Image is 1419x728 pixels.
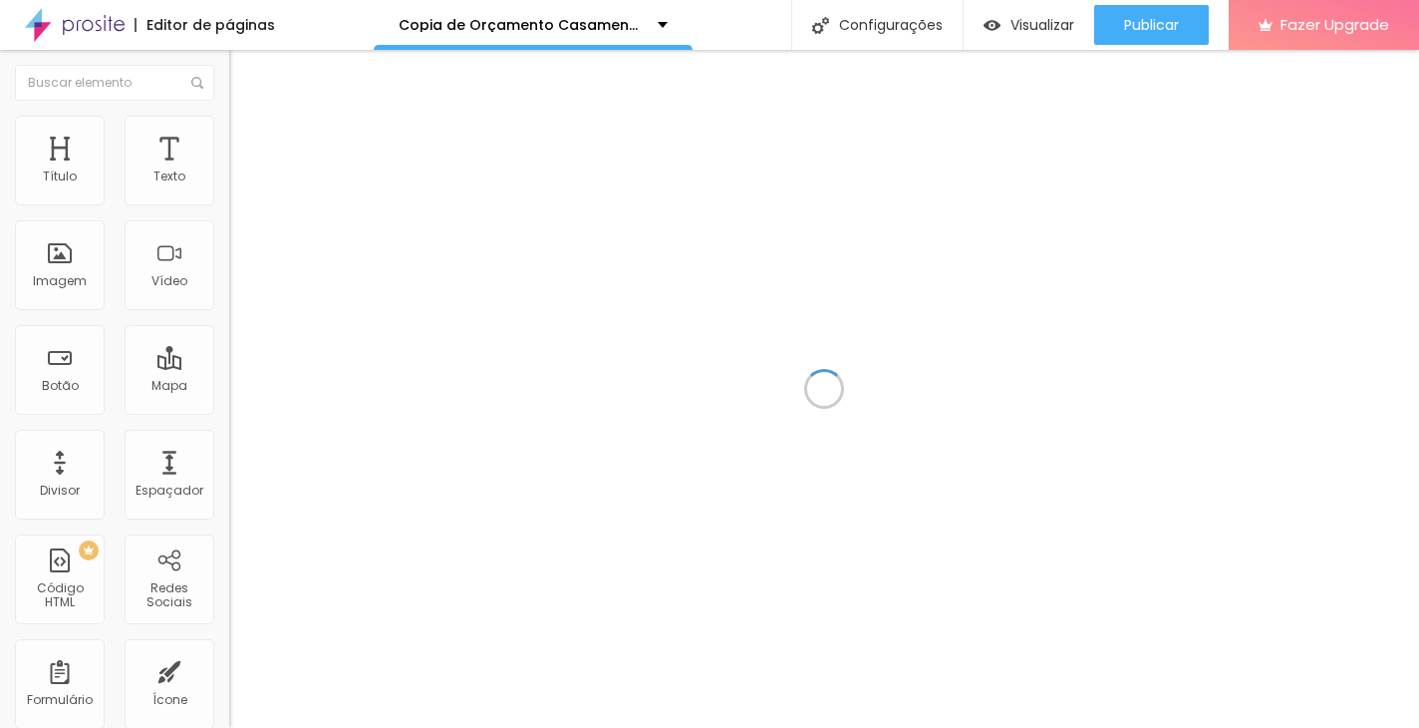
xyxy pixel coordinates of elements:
[20,581,99,610] div: Código HTML
[191,77,203,89] img: Icone
[1010,17,1074,33] span: Visualizar
[135,18,275,32] div: Editor de páginas
[151,379,187,393] div: Mapa
[153,170,185,183] div: Texto
[130,581,208,610] div: Redes Sociais
[136,484,203,498] div: Espaçador
[1280,16,1389,33] span: Fazer Upgrade
[43,170,77,183] div: Título
[33,274,87,288] div: Imagem
[399,18,643,32] p: Copia de Orçamento Casamento -2025
[40,484,80,498] div: Divisor
[1124,17,1179,33] span: Publicar
[151,274,187,288] div: Vídeo
[152,693,187,707] div: Ícone
[1094,5,1209,45] button: Publicar
[984,17,1000,34] img: view-1.svg
[964,5,1094,45] button: Visualizar
[812,17,829,34] img: Icone
[27,693,93,707] div: Formulário
[15,65,214,101] input: Buscar elemento
[42,379,79,393] div: Botão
